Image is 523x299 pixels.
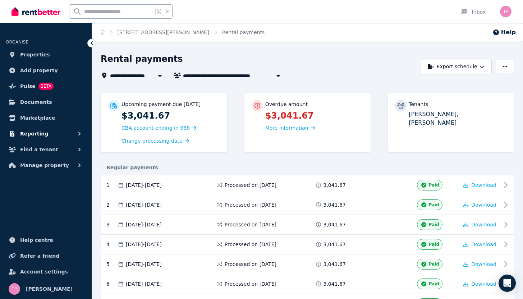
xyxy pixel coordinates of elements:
a: Add property [6,63,86,78]
span: CBA account ending in 988 [121,125,190,131]
span: Processed on [DATE] [225,241,276,248]
span: [PERSON_NAME] [26,285,73,293]
p: Overdue amount [265,101,308,108]
span: Paid [429,202,439,208]
h1: Rental payments [101,53,183,65]
button: Export schedule [421,59,492,74]
span: Processed on [DATE] [225,221,276,228]
span: [DATE] - [DATE] [126,241,162,248]
span: Processed on [DATE] [225,280,276,287]
button: Download [463,280,496,287]
span: Download [471,222,496,227]
span: 3,041.67 [324,280,346,287]
span: Marketplace [20,114,55,122]
a: PulseBETA [6,79,86,93]
button: Manage property [6,158,86,172]
span: BETA [38,83,54,90]
span: Rental payments [222,29,265,36]
p: [PERSON_NAME], [PERSON_NAME] [409,110,507,127]
button: Download [463,181,496,189]
span: Pulse [20,82,36,91]
span: 3,041.67 [324,181,346,189]
div: Regular payments [101,164,514,171]
img: Tijana Popovic [500,6,511,17]
span: [DATE] - [DATE] [126,280,162,287]
span: Processed on [DATE] [225,201,276,208]
img: RentBetter [12,6,60,17]
span: Download [471,281,496,287]
a: Account settings [6,264,86,279]
span: [DATE] - [DATE] [126,181,162,189]
span: Properties [20,50,50,59]
span: Paid [429,261,439,267]
span: Documents [20,98,52,106]
a: Marketplace [6,111,86,125]
span: Download [471,261,496,267]
a: Properties [6,47,86,62]
p: Tenants [409,101,428,108]
div: 2 [106,199,117,210]
span: 3,041.67 [324,201,346,208]
img: Tijana Popovic [9,283,20,295]
span: [DATE] - [DATE] [126,261,162,268]
span: Paid [429,281,439,287]
a: Change processing date [121,137,189,144]
button: Download [463,261,496,268]
a: Refer a friend [6,249,86,263]
p: Upcoming payment due [DATE] [121,101,201,108]
div: Inbox [460,8,486,15]
div: 5 [106,259,117,270]
button: Download [463,241,496,248]
span: Download [471,202,496,208]
span: Download [471,241,496,247]
span: ORGANISE [6,40,28,45]
div: 6 [106,279,117,289]
a: [STREET_ADDRESS][PERSON_NAME] [118,29,209,35]
span: Add property [20,66,58,75]
span: Paid [429,182,439,188]
button: Reporting [6,126,86,141]
span: [DATE] - [DATE] [126,221,162,228]
span: Processed on [DATE] [225,261,276,268]
span: Account settings [20,267,68,276]
span: Reporting [20,129,48,138]
p: $3,041.67 [265,110,364,121]
span: Download [471,182,496,188]
span: 3,041.67 [324,261,346,268]
span: [DATE] - [DATE] [126,201,162,208]
div: 4 [106,239,117,250]
p: $3,041.67 [121,110,220,121]
span: More information [265,125,308,131]
div: 3 [106,219,117,230]
span: k [166,9,169,14]
span: Manage property [20,161,69,170]
span: Find a tenant [20,145,58,154]
nav: Breadcrumb [92,23,273,42]
span: 3,041.67 [324,221,346,228]
div: Open Intercom Messenger [499,275,516,292]
div: 1 [106,180,117,190]
button: Download [463,221,496,228]
span: Paid [429,222,439,227]
span: 3,041.67 [324,241,346,248]
span: Refer a friend [20,252,59,260]
button: Find a tenant [6,142,86,157]
button: Download [463,201,496,208]
span: Paid [429,241,439,247]
span: Change processing date [121,137,183,144]
span: Help centre [20,236,53,244]
a: Documents [6,95,86,109]
a: Help centre [6,233,86,247]
span: Processed on [DATE] [225,181,276,189]
button: Help [492,28,516,37]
